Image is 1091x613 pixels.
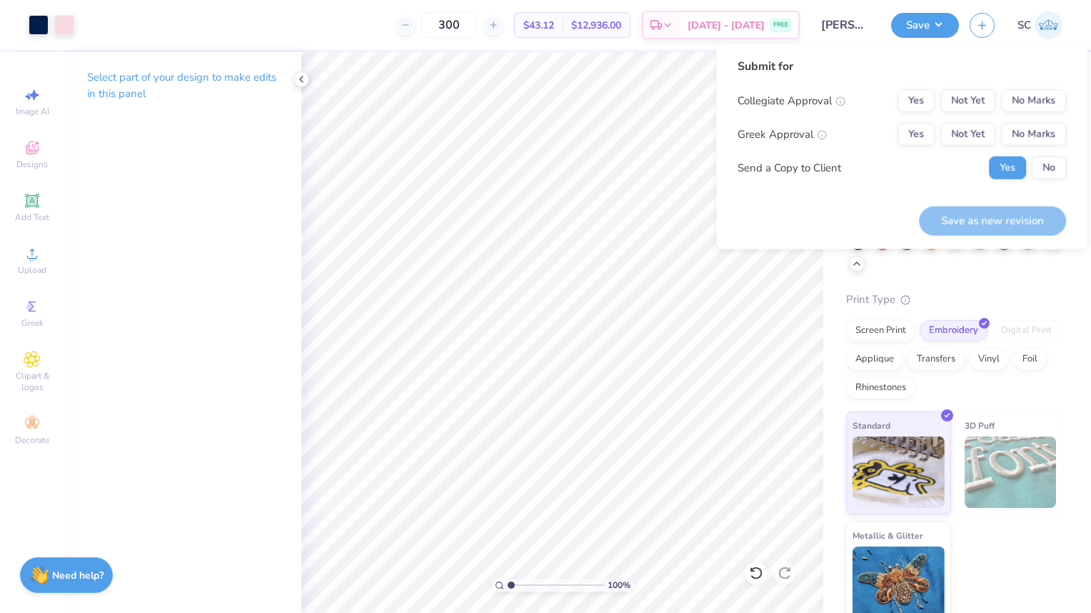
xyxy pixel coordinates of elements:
button: No Marks [1001,89,1066,112]
div: Collegiate Approval [738,93,845,109]
button: Save [891,13,959,38]
img: 3D Puff [965,437,1057,508]
span: Metallic & Glitter [853,528,923,543]
button: Not Yet [940,123,995,146]
button: Yes [989,156,1026,179]
span: $43.12 [523,18,554,33]
div: Embroidery [920,320,987,342]
div: Print Type [846,291,1062,308]
p: Select part of your design to make edits in this panel [87,69,278,102]
button: Not Yet [940,89,995,112]
span: Greek [21,317,44,329]
div: Digital Print [992,320,1061,342]
span: Add Text [15,211,49,223]
span: Clipart & logos [7,370,57,393]
span: SC [1017,17,1031,34]
span: 3D Puff [965,418,995,433]
div: Applique [846,349,903,370]
div: Send a Copy to Client [738,160,841,176]
img: Standard [853,437,945,508]
div: Greek Approval [738,126,827,143]
span: FREE [773,20,788,30]
div: Foil [1013,349,1047,370]
span: Image AI [16,106,49,117]
img: Sadie Case [1035,11,1062,39]
a: SC [1017,11,1062,39]
span: Decorate [15,434,49,446]
span: 100 % [608,579,630,592]
span: $12,936.00 [571,18,621,33]
div: Submit for [738,58,1066,75]
div: Rhinestones [846,377,915,399]
button: No Marks [1001,123,1066,146]
span: Standard [853,418,890,433]
button: No [1032,156,1066,179]
div: Screen Print [846,320,915,342]
span: [DATE] - [DATE] [688,18,765,33]
div: Transfers [908,349,965,370]
span: Designs [16,159,48,170]
button: Yes [898,123,935,146]
div: Vinyl [969,349,1009,370]
span: Upload [18,264,46,276]
button: Yes [898,89,935,112]
input: Untitled Design [810,11,880,39]
strong: Need help? [52,569,104,582]
input: – – [421,12,477,38]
